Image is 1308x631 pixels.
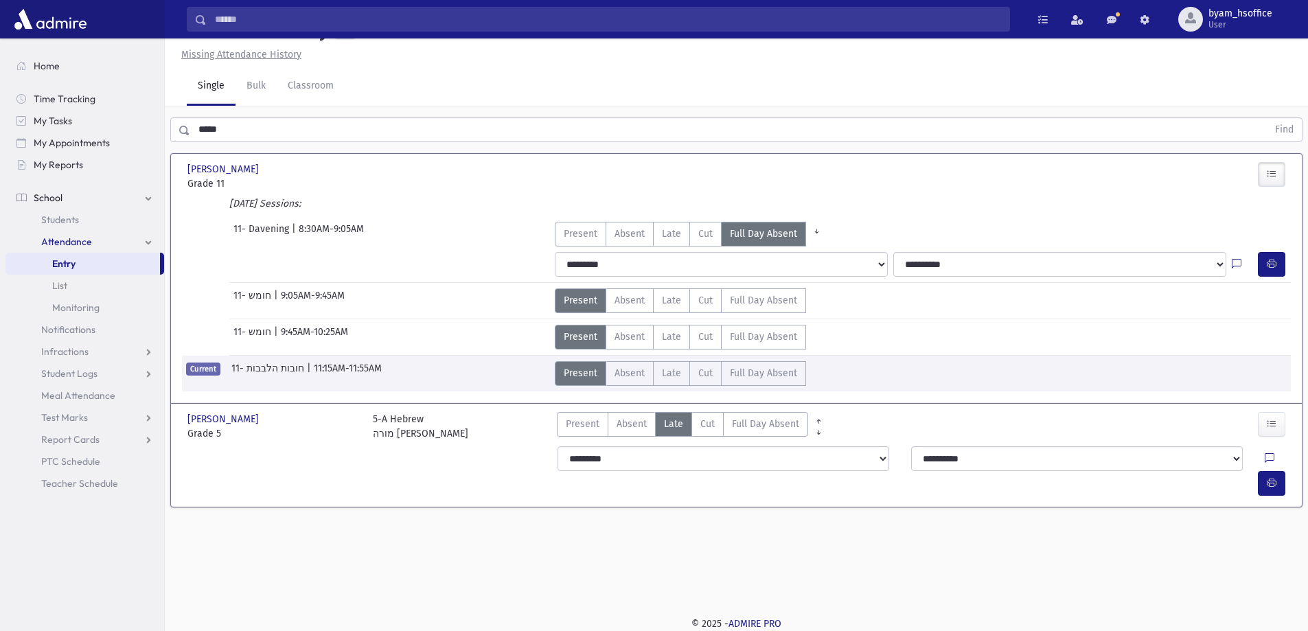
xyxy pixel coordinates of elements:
span: Test Marks [41,411,88,424]
div: AttTypes [555,222,827,246]
span: Full Day Absent [732,417,799,431]
a: School [5,187,164,209]
a: Monitoring [5,297,164,319]
span: Infractions [41,345,89,358]
span: Students [41,214,79,226]
span: Current [186,363,220,376]
span: [PERSON_NAME] [187,162,262,176]
span: Absent [615,366,645,380]
a: Classroom [277,67,345,106]
span: Teacher Schedule [41,477,118,490]
span: Report Cards [41,433,100,446]
span: Home [34,60,60,72]
span: Present [564,227,597,241]
a: Students [5,209,164,231]
a: List [5,275,164,297]
span: Late [662,366,681,380]
div: AttTypes [555,288,806,313]
span: Full Day Absent [730,366,797,380]
div: AttTypes [555,325,806,349]
span: 11:15AM-11:55AM [314,361,382,386]
span: Student Logs [41,367,97,380]
div: AttTypes [557,412,808,441]
a: Meal Attendance [5,385,164,406]
a: Attendance [5,231,164,253]
a: Report Cards [5,428,164,450]
div: 5-A Hebrew מורה [PERSON_NAME] [373,412,468,441]
a: Bulk [236,67,277,106]
span: Present [564,366,597,380]
span: 9:45AM-10:25AM [281,325,348,349]
span: Late [662,293,681,308]
a: My Tasks [5,110,164,132]
a: Teacher Schedule [5,472,164,494]
a: My Appointments [5,132,164,154]
a: Test Marks [5,406,164,428]
u: Missing Attendance History [181,49,301,60]
span: 11- Davening [233,222,292,246]
span: [PERSON_NAME] [187,412,262,426]
span: Late [662,227,681,241]
span: List [52,279,67,292]
span: Meal Attendance [41,389,115,402]
span: | [307,361,314,386]
span: Attendance [41,236,92,248]
a: PTC Schedule [5,450,164,472]
a: Notifications [5,319,164,341]
span: 11- חומש [233,325,274,349]
div: AttTypes [555,361,806,386]
span: User [1208,19,1272,30]
span: Absent [615,330,645,344]
a: Student Logs [5,363,164,385]
span: Absent [617,417,647,431]
span: 9:05AM-9:45AM [281,288,345,313]
span: Grade 11 [187,176,359,191]
span: School [34,192,62,204]
a: Missing Attendance History [176,49,301,60]
span: Present [566,417,599,431]
img: AdmirePro [11,5,90,33]
span: My Reports [34,159,83,171]
a: Single [187,67,236,106]
a: Home [5,55,164,77]
span: Cut [698,366,713,380]
span: Late [664,417,683,431]
span: Cut [698,293,713,308]
span: | [292,222,299,246]
span: 11- חומש [233,288,274,313]
span: Present [564,293,597,308]
span: byam_hsoffice [1208,8,1272,19]
span: PTC Schedule [41,455,100,468]
span: Cut [698,227,713,241]
div: © 2025 - [187,617,1286,631]
span: | [274,288,281,313]
span: 8:30AM-9:05AM [299,222,364,246]
span: Cut [698,330,713,344]
span: Full Day Absent [730,293,797,308]
span: Full Day Absent [730,330,797,344]
span: Cut [700,417,715,431]
span: 11- חובות הלבבות [231,361,307,386]
span: Monitoring [52,301,100,314]
i: [DATE] Sessions: [229,198,301,209]
span: Absent [615,293,645,308]
span: Late [662,330,681,344]
button: Find [1267,118,1302,141]
span: Grade 5 [187,426,359,441]
a: Entry [5,253,160,275]
span: Present [564,330,597,344]
a: Time Tracking [5,88,164,110]
span: Notifications [41,323,95,336]
input: Search [207,7,1009,32]
span: Time Tracking [34,93,95,105]
span: My Appointments [34,137,110,149]
span: My Tasks [34,115,72,127]
span: Entry [52,257,76,270]
a: Infractions [5,341,164,363]
span: Absent [615,227,645,241]
a: My Reports [5,154,164,176]
span: Full Day Absent [730,227,797,241]
span: | [274,325,281,349]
